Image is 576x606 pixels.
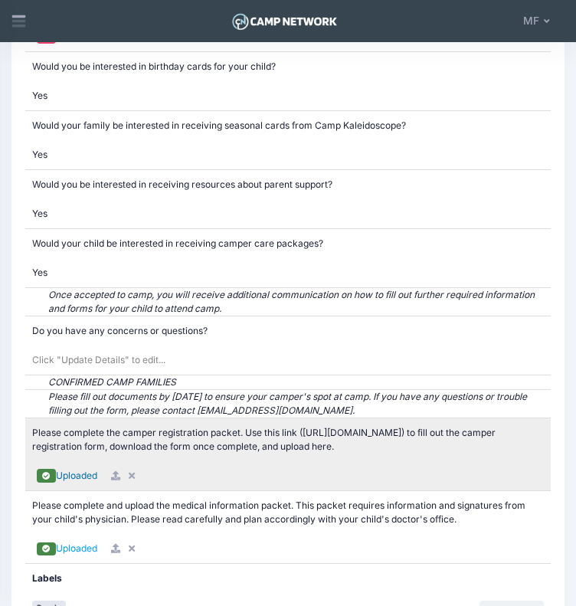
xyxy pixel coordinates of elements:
[25,564,551,593] div: Labels
[32,470,102,481] a: Uploaded
[25,316,551,346] div: Do you have any concerns or questions?
[25,418,551,461] div: Please complete the camper registration packet. Use this link ([URL][DOMAIN_NAME]) to fill out th...
[523,13,539,29] span: MF
[25,229,551,258] div: Would your child be interested in receiving camper care packages?
[7,5,30,37] div: Show aside menu
[25,170,551,199] div: Would you be interested in receiving resources about parent support?
[56,542,97,554] span: Uploaded
[25,375,551,389] div: CONFIRMED CAMP FAMILIES
[25,288,551,316] div: Once accepted to camp, you will receive additional communication on how to fill out further requi...
[25,52,551,81] div: Would you be interested in birthday cards for your child?
[32,208,47,219] span: Yes
[32,90,47,101] span: Yes
[25,111,551,140] div: Would your family be interested in receiving seasonal cards from Camp Kaleidoscope?
[25,390,551,418] div: Please fill out documents by [DATE] to ensure your camper's spot at camp. If you have any questio...
[25,491,551,534] div: Please complete and upload the medical information packet. This packet requires information and s...
[32,354,165,365] span: Click "Update Details" to edit...
[32,149,47,160] span: Yes
[56,470,97,481] span: Uploaded
[32,542,102,554] a: Uploaded
[514,5,565,37] button: MF
[32,267,47,278] span: Yes
[230,10,339,33] img: Logo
